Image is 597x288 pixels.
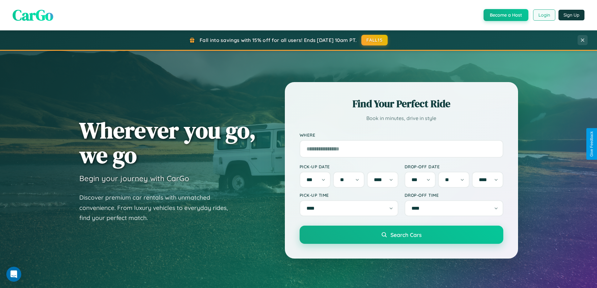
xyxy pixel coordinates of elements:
button: Search Cars [300,226,503,244]
h2: Find Your Perfect Ride [300,97,503,111]
button: Become a Host [484,9,528,21]
button: Sign Up [558,10,584,20]
button: FALL15 [361,35,388,45]
label: Where [300,132,503,138]
label: Pick-up Time [300,192,398,198]
span: Fall into savings with 15% off for all users! Ends [DATE] 10am PT. [200,37,357,43]
label: Drop-off Date [405,164,503,169]
iframe: Intercom live chat [6,267,21,282]
h3: Begin your journey with CarGo [79,174,189,183]
p: Discover premium car rentals with unmatched convenience. From luxury vehicles to everyday rides, ... [79,192,236,223]
span: CarGo [13,5,53,25]
h1: Wherever you go, we go [79,118,256,167]
span: Search Cars [390,231,422,238]
button: Login [533,9,555,21]
div: Give Feedback [589,131,594,157]
label: Pick-up Date [300,164,398,169]
label: Drop-off Time [405,192,503,198]
p: Book in minutes, drive in style [300,114,503,123]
